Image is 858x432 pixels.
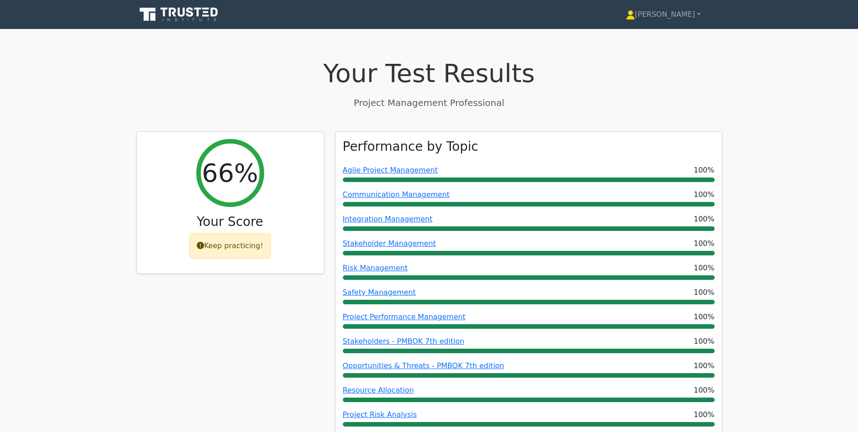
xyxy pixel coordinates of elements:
h3: Your Score [144,214,317,230]
span: 100% [694,336,715,347]
h2: 66% [202,158,258,188]
a: Agile Project Management [343,166,438,174]
a: Communication Management [343,190,450,199]
span: 100% [694,287,715,298]
span: 100% [694,409,715,420]
a: Safety Management [343,288,416,297]
h1: Your Test Results [136,58,722,88]
a: Stakeholders - PMBOK 7th edition [343,337,465,346]
span: 100% [694,385,715,396]
a: Opportunities & Threats - PMBOK 7th edition [343,361,504,370]
a: Risk Management [343,264,408,272]
div: Keep practicing! [189,233,271,259]
span: 100% [694,263,715,274]
span: 100% [694,214,715,225]
span: 100% [694,360,715,371]
a: [PERSON_NAME] [604,5,722,24]
span: 100% [694,238,715,249]
a: Resource Allocation [343,386,414,394]
span: 100% [694,312,715,322]
a: Integration Management [343,215,433,223]
p: Project Management Professional [136,96,722,110]
a: Project Risk Analysis [343,410,417,419]
h3: Performance by Topic [343,139,479,154]
span: 100% [694,165,715,176]
a: Stakeholder Management [343,239,436,248]
span: 100% [694,189,715,200]
a: Project Performance Management [343,312,466,321]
